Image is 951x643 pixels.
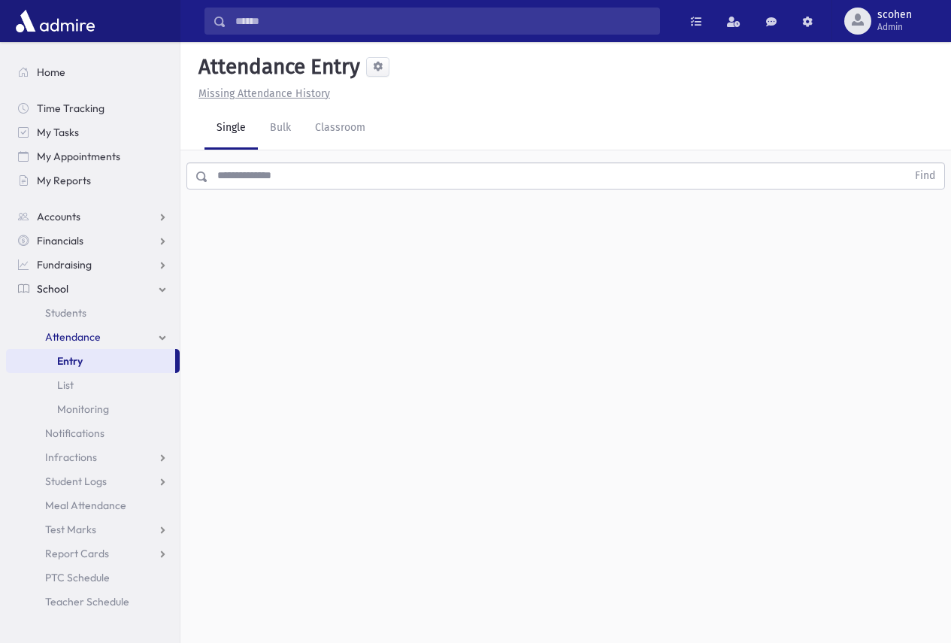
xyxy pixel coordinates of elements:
[45,571,110,584] span: PTC Schedule
[6,205,180,229] a: Accounts
[6,60,180,84] a: Home
[6,253,180,277] a: Fundraising
[45,523,96,536] span: Test Marks
[6,120,180,144] a: My Tasks
[198,87,330,100] u: Missing Attendance History
[6,301,180,325] a: Students
[57,402,109,416] span: Monitoring
[6,421,180,445] a: Notifications
[45,306,86,320] span: Students
[204,108,258,150] a: Single
[57,378,74,392] span: List
[192,87,330,100] a: Missing Attendance History
[6,325,180,349] a: Attendance
[877,21,912,33] span: Admin
[6,566,180,590] a: PTC Schedule
[45,330,101,344] span: Attendance
[6,541,180,566] a: Report Cards
[303,108,377,150] a: Classroom
[6,469,180,493] a: Student Logs
[6,144,180,168] a: My Appointments
[906,163,944,189] button: Find
[45,475,107,488] span: Student Logs
[45,595,129,608] span: Teacher Schedule
[37,65,65,79] span: Home
[45,547,109,560] span: Report Cards
[6,277,180,301] a: School
[37,282,68,296] span: School
[37,234,83,247] span: Financials
[37,174,91,187] span: My Reports
[6,373,180,397] a: List
[12,6,98,36] img: AdmirePro
[258,108,303,150] a: Bulk
[6,349,175,373] a: Entry
[45,450,97,464] span: Infractions
[57,354,83,368] span: Entry
[45,499,126,512] span: Meal Attendance
[6,590,180,614] a: Teacher Schedule
[6,96,180,120] a: Time Tracking
[6,168,180,193] a: My Reports
[877,9,912,21] span: scohen
[6,445,180,469] a: Infractions
[37,102,104,115] span: Time Tracking
[192,54,360,80] h5: Attendance Entry
[6,517,180,541] a: Test Marks
[37,150,120,163] span: My Appointments
[37,210,80,223] span: Accounts
[6,493,180,517] a: Meal Attendance
[6,397,180,421] a: Monitoring
[37,258,92,271] span: Fundraising
[37,126,79,139] span: My Tasks
[6,229,180,253] a: Financials
[226,8,659,35] input: Search
[45,426,104,440] span: Notifications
